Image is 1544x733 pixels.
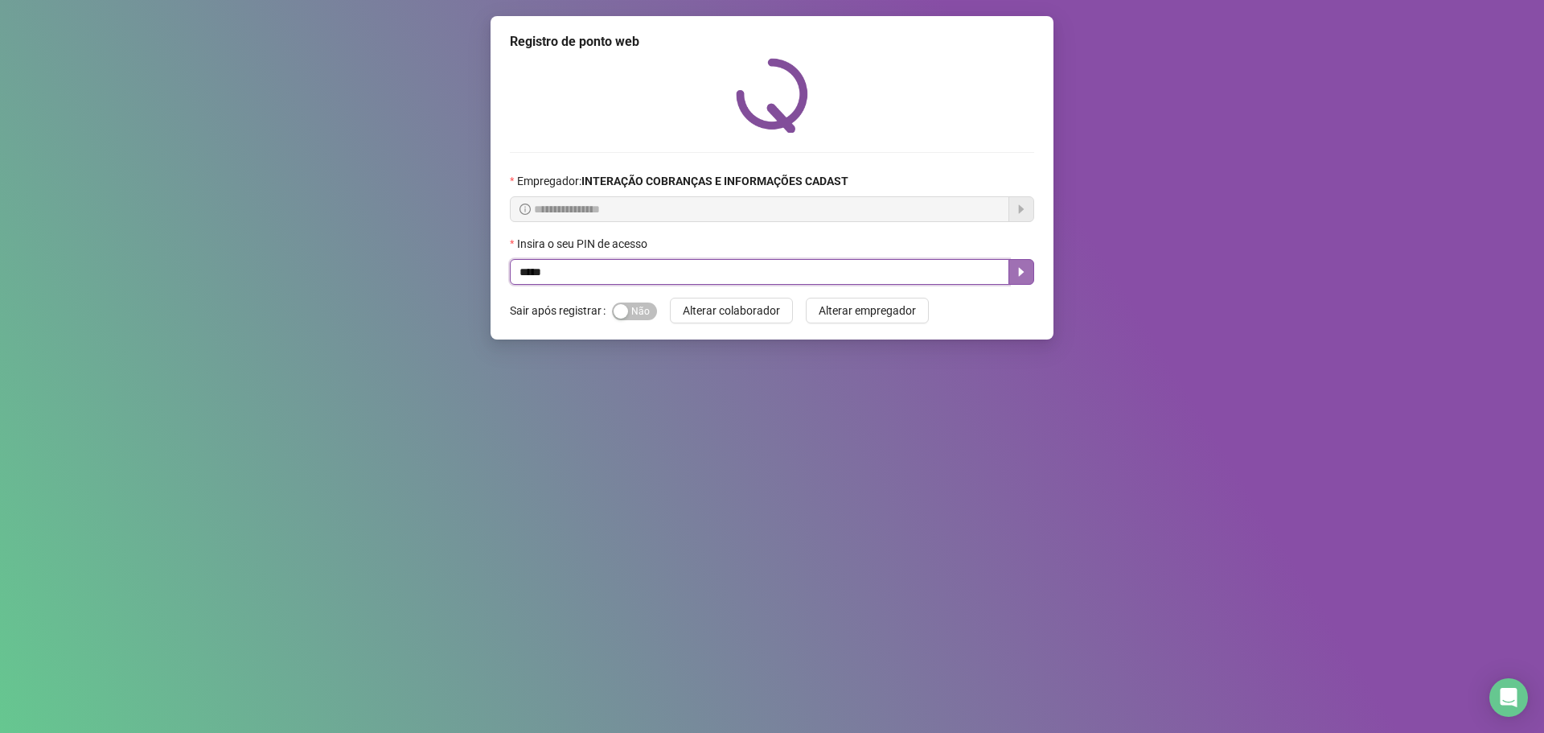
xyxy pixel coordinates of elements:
div: Open Intercom Messenger [1489,678,1528,717]
span: Empregador : [517,172,848,190]
img: QRPoint [736,58,808,133]
label: Sair após registrar [510,298,612,323]
button: Alterar empregador [806,298,929,323]
div: Registro de ponto web [510,32,1034,51]
strong: INTERAÇÃO COBRANÇAS E INFORMAÇÕES CADAST [581,175,848,187]
span: info-circle [519,204,531,215]
span: Alterar empregador [819,302,916,319]
button: Alterar colaborador [670,298,793,323]
label: Insira o seu PIN de acesso [510,235,658,253]
span: Alterar colaborador [683,302,780,319]
span: caret-right [1015,266,1028,278]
